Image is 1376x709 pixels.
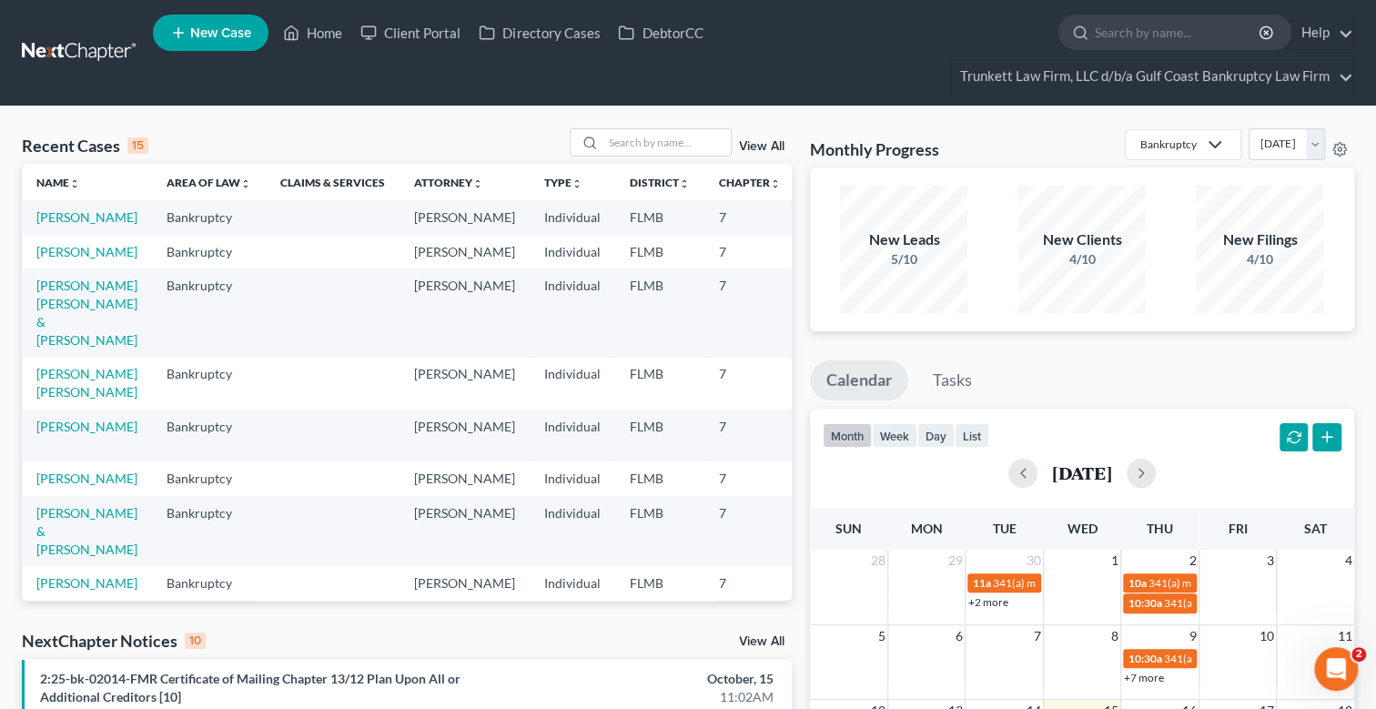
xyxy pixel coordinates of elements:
input: Search by name... [1095,15,1261,49]
span: 28 [869,550,887,572]
span: Wed [1067,521,1097,536]
a: Home [274,16,351,49]
a: Area of Lawunfold_more [167,176,251,189]
a: [PERSON_NAME] [36,419,137,434]
td: 7 [704,461,795,495]
a: Tasks [916,360,988,400]
td: FLMB [615,268,704,357]
div: New Filings [1196,229,1323,250]
div: 15 [127,137,148,154]
span: 11 [1336,625,1354,647]
div: 4/10 [1196,250,1323,268]
div: October, 15 [541,670,773,688]
a: [PERSON_NAME] & [PERSON_NAME] [36,505,137,557]
a: [PERSON_NAME] [36,244,137,259]
td: [PERSON_NAME] [400,496,530,566]
td: FLMB [615,410,704,461]
i: unfold_more [679,178,690,189]
td: [PERSON_NAME] [400,461,530,495]
td: 7 [704,358,795,410]
td: FLMB [615,496,704,566]
h2: [DATE] [1052,463,1112,482]
td: Individual [530,461,615,495]
div: New Leads [840,229,967,250]
th: Claims & Services [266,164,400,200]
td: 7 [704,410,795,461]
td: Individual [530,496,615,566]
div: 5/10 [840,250,967,268]
span: Thu [1147,521,1173,536]
td: Individual [530,358,615,410]
span: 7 [1032,625,1043,647]
a: [PERSON_NAME] [36,575,137,591]
td: [PERSON_NAME] [400,235,530,268]
span: Sun [835,521,862,536]
i: unfold_more [69,178,80,189]
td: FLMB [615,461,704,495]
a: 2:25-bk-02014-FMR Certificate of Mailing Chapter 13/12 Plan Upon All or Additional Creditors [10] [40,671,460,704]
a: +7 more [1124,671,1164,684]
td: Bankruptcy [152,601,266,653]
a: [PERSON_NAME] [PERSON_NAME] [36,366,137,400]
a: +2 more [968,595,1008,609]
i: unfold_more [770,178,781,189]
button: list [955,423,989,448]
td: Bankruptcy [152,200,266,234]
td: Individual [530,410,615,461]
input: Search by name... [603,129,731,156]
td: 7 [704,601,795,653]
td: 7 [704,235,795,268]
a: Attorneyunfold_more [414,176,483,189]
a: [PERSON_NAME] [PERSON_NAME] & [PERSON_NAME] [36,278,137,348]
span: 29 [946,550,965,572]
span: Fri [1228,521,1247,536]
td: Individual [530,200,615,234]
div: Bankruptcy [1140,137,1197,152]
span: 2 [1188,550,1199,572]
td: FLMB [615,235,704,268]
td: Bankruptcy [152,566,266,600]
td: FLMB [615,200,704,234]
div: 10 [185,633,206,649]
a: [PERSON_NAME] [36,471,137,486]
span: New Case [190,26,251,40]
td: Bankruptcy [152,461,266,495]
span: 4 [1343,550,1354,572]
button: week [872,423,917,448]
span: 10:30a [1128,652,1162,665]
td: 7 [704,496,795,566]
a: Trunkett Law Firm, LLC d/b/a Gulf Coast Bankruptcy Law Firm [951,60,1353,93]
a: Chapterunfold_more [719,176,781,189]
td: FLMB [615,566,704,600]
a: Districtunfold_more [630,176,690,189]
td: Bankruptcy [152,268,266,357]
span: 6 [954,625,965,647]
td: 7 [704,200,795,234]
a: [PERSON_NAME] [36,209,137,225]
span: Tue [992,521,1016,536]
td: Individual [530,235,615,268]
td: [PERSON_NAME] [400,358,530,410]
td: FLMB [615,601,704,653]
div: New Clients [1018,229,1146,250]
td: [PERSON_NAME] [400,410,530,461]
span: 10:30a [1128,596,1162,610]
td: Individual [530,268,615,357]
td: 7 [704,268,795,357]
td: Individual [530,566,615,600]
span: 8 [1109,625,1120,647]
td: [PERSON_NAME] [400,200,530,234]
span: 3 [1265,550,1276,572]
button: month [823,423,872,448]
td: Individual [530,601,615,653]
span: 10 [1258,625,1276,647]
td: [PERSON_NAME] [400,268,530,357]
td: Bankruptcy [152,410,266,461]
button: day [917,423,955,448]
i: unfold_more [472,178,483,189]
span: Sat [1304,521,1327,536]
a: Client Portal [351,16,470,49]
a: Typeunfold_more [544,176,582,189]
span: 9 [1188,625,1199,647]
i: unfold_more [572,178,582,189]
